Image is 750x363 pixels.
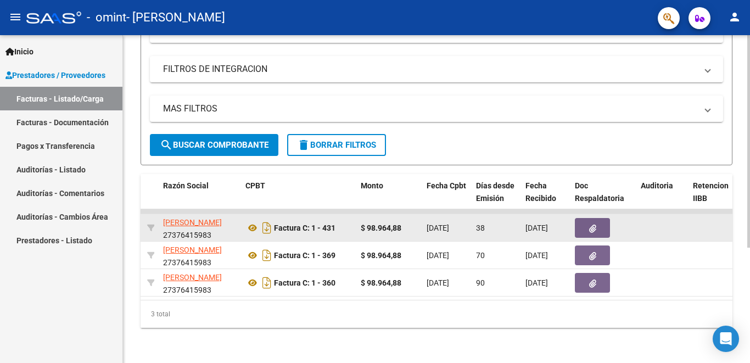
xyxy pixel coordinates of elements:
[163,63,697,75] mat-panel-title: FILTROS DE INTEGRACION
[241,174,356,222] datatable-header-cell: CPBT
[274,251,335,260] strong: Factura C: 1 - 369
[274,278,335,287] strong: Factura C: 1 - 360
[476,224,485,232] span: 38
[163,271,237,294] div: 27376415983
[728,10,741,24] mat-icon: person
[287,134,386,156] button: Borrar Filtros
[163,218,222,227] span: [PERSON_NAME]
[361,181,383,190] span: Monto
[160,140,268,150] span: Buscar Comprobante
[476,181,514,203] span: Días desde Emisión
[427,224,449,232] span: [DATE]
[163,273,222,282] span: [PERSON_NAME]
[525,251,548,260] span: [DATE]
[87,5,126,30] span: - omint
[525,181,556,203] span: Fecha Recibido
[260,274,274,292] i: Descargar documento
[521,174,570,222] datatable-header-cell: Fecha Recibido
[297,138,310,152] mat-icon: delete
[163,245,222,254] span: [PERSON_NAME]
[476,278,485,287] span: 90
[163,103,697,115] mat-panel-title: MAS FILTROS
[163,181,209,190] span: Razón Social
[641,181,673,190] span: Auditoria
[693,181,729,203] span: Retencion IIBB
[245,181,265,190] span: CPBT
[525,224,548,232] span: [DATE]
[274,224,335,232] strong: Factura C: 1 - 431
[361,251,401,260] strong: $ 98.964,88
[427,251,449,260] span: [DATE]
[9,10,22,24] mat-icon: menu
[575,181,624,203] span: Doc Respaldatoria
[163,216,237,239] div: 27376415983
[150,96,723,122] mat-expansion-panel-header: MAS FILTROS
[356,174,422,222] datatable-header-cell: Monto
[150,56,723,82] mat-expansion-panel-header: FILTROS DE INTEGRACION
[427,278,449,287] span: [DATE]
[297,140,376,150] span: Borrar Filtros
[570,174,636,222] datatable-header-cell: Doc Respaldatoria
[525,278,548,287] span: [DATE]
[713,326,739,352] div: Open Intercom Messenger
[260,219,274,237] i: Descargar documento
[636,174,689,222] datatable-header-cell: Auditoria
[126,5,225,30] span: - [PERSON_NAME]
[476,251,485,260] span: 70
[5,46,33,58] span: Inicio
[159,174,241,222] datatable-header-cell: Razón Social
[427,181,466,190] span: Fecha Cpbt
[160,138,173,152] mat-icon: search
[689,174,732,222] datatable-header-cell: Retencion IIBB
[361,278,401,287] strong: $ 98.964,88
[150,134,278,156] button: Buscar Comprobante
[141,300,732,328] div: 3 total
[5,69,105,81] span: Prestadores / Proveedores
[163,244,237,267] div: 27376415983
[361,224,401,232] strong: $ 98.964,88
[422,174,472,222] datatable-header-cell: Fecha Cpbt
[472,174,521,222] datatable-header-cell: Días desde Emisión
[260,247,274,264] i: Descargar documento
